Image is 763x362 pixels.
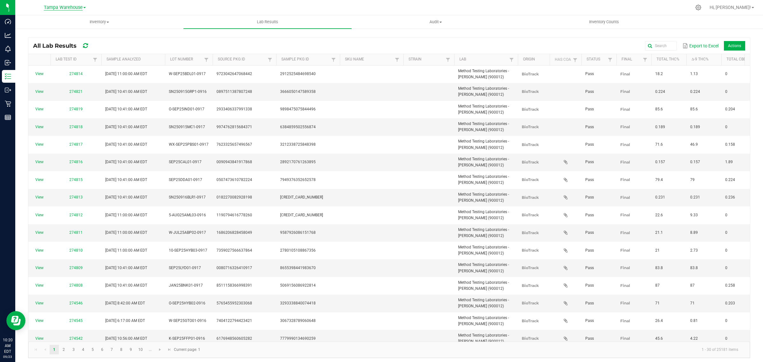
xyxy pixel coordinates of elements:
span: 2933406337991338 [217,107,252,111]
span: 0 [725,72,727,76]
span: 21 [655,248,660,253]
span: Pass [585,248,594,253]
span: Method Testing Laboratories - [PERSON_NAME] (900012) [458,227,509,238]
a: 274818 [69,125,83,129]
span: 5-AUG25AML03-0916 [169,213,206,217]
span: BioTrack [522,212,539,217]
span: Pass [585,72,594,76]
span: SEP25LYD01-0917 [169,266,201,270]
span: SEP25DDA01-0917 [169,178,202,182]
span: BioTrack [522,195,539,200]
span: Final [620,72,630,76]
span: Pass [585,301,594,305]
span: Method Testing Laboratories - [PERSON_NAME] (900012) [458,69,509,79]
span: Method Testing Laboratories - [PERSON_NAME] (900012) [458,174,509,185]
span: 0.157 [690,160,700,164]
span: BioTrack [522,248,539,253]
iframe: Resource center [6,311,25,330]
span: Final [620,124,630,129]
span: 83.8 [655,266,663,270]
span: 3293338840074418 [280,301,316,305]
span: 0.224 [690,89,700,94]
span: 2.73 [690,248,698,253]
span: Method Testing Laboratories - [PERSON_NAME] (900012) [458,86,509,97]
a: Page 1 [50,345,59,354]
a: View [35,248,44,253]
a: Page 7 [107,345,116,354]
span: Final [620,142,630,147]
span: 0.158 [725,142,735,147]
span: 0.204 [725,107,735,111]
a: Total CBD%Sortable [726,57,754,62]
span: BioTrack [522,336,539,341]
a: 274545 [69,318,83,323]
span: Final [620,195,630,200]
a: 274815 [69,178,83,182]
a: Go to the next page [155,345,165,354]
span: W-SEP25GTO01-0916 [169,318,206,323]
span: 0507473610782224 [217,178,252,182]
a: Inventory Counts [520,15,688,29]
span: 5069156086922814 [280,283,316,288]
a: ∆-9 THC%Sortable [691,57,719,62]
a: View [35,230,44,235]
span: O-SEP25IND01-0917 [169,107,204,111]
span: BioTrack [522,142,539,147]
span: 0.224 [725,178,735,182]
span: Final [620,107,630,112]
span: 22.6 [655,213,663,217]
span: Pass [585,125,594,129]
a: Sample Pkg IDSortable [281,57,329,62]
span: 0 [725,266,727,270]
inline-svg: Outbound [5,87,11,93]
a: Sample AnalyzedSortable [107,57,162,62]
span: Pass [585,336,594,341]
a: OriginSortable [523,57,547,62]
span: 85.6 [655,107,663,111]
span: [DATE] 10:41:00 AM EDT [105,266,147,270]
span: 2912525484698540 [280,72,316,76]
span: K-SEP25FFP01-0916 [169,336,205,341]
span: Final [620,248,630,253]
a: 274812 [69,213,83,217]
span: Tampa Warehouse [44,5,83,10]
span: 0 [725,89,727,94]
div: All Lab Results [33,40,105,51]
span: 0.189 [655,125,665,129]
span: Final [620,89,630,94]
span: 1.13 [690,72,698,76]
span: W-JUL25ABP02-0917 [169,230,206,235]
span: Inventory Counts [581,19,628,25]
a: View [35,213,44,217]
span: Go to the next page [157,347,162,352]
a: View [35,178,44,182]
a: Page 9 [126,345,135,354]
input: Search [645,41,677,51]
a: 274546 [69,301,83,305]
p: 09/23 [3,354,12,359]
span: Method Testing Laboratories - [PERSON_NAME] (900012) [458,333,509,344]
a: LabSortable [459,57,507,62]
div: Manage settings [694,4,702,10]
span: BioTrack [522,72,539,76]
span: [DATE] 6:17:00 AM EDT [105,318,145,323]
span: BioTrack [522,283,539,288]
a: SKU NameSortable [345,57,393,62]
span: SN250916BLR1-0917 [169,195,206,199]
span: Final [620,301,630,305]
a: 274813 [69,195,83,199]
span: 4.22 [690,336,698,341]
a: Page 5 [88,345,97,354]
span: Method Testing Laboratories - [PERSON_NAME] (900012) [458,245,509,255]
span: O-SEP25HYB02-0916 [169,301,205,305]
span: BioTrack [522,124,539,129]
a: 274542 [69,336,83,341]
span: 0.203 [725,301,735,305]
span: 0090943841917868 [217,160,252,164]
span: BioTrack [522,265,539,270]
span: BioTrack [522,160,539,164]
span: Method Testing Laboratories - [PERSON_NAME] (900012) [458,210,509,220]
span: Inventory [16,19,183,25]
span: Go to the last page [167,347,172,352]
span: [CREDIT_CARD_NUMBER] [280,213,323,217]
